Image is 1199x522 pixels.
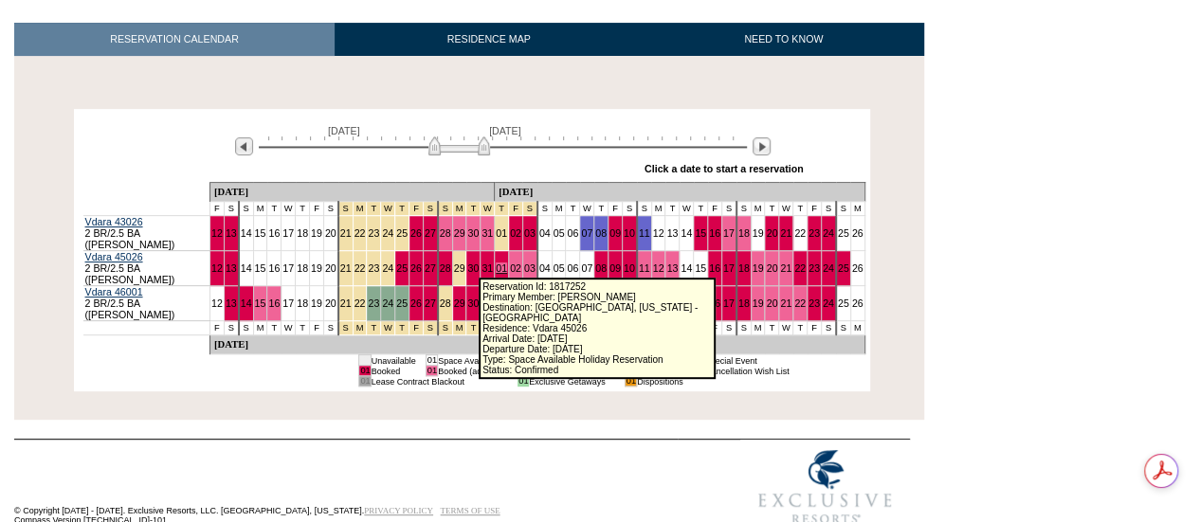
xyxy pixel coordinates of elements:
[354,227,366,239] a: 22
[396,262,408,274] a: 25
[666,262,678,274] a: 13
[340,297,352,309] a: 21
[241,262,252,274] a: 14
[282,227,294,239] a: 17
[723,297,735,309] a: 17
[495,202,509,216] td: New Year's
[253,321,267,335] td: M
[211,227,223,239] a: 12
[353,202,367,216] td: Christmas
[836,321,850,335] td: S
[14,23,335,56] a: RESERVATION CALENDAR
[323,202,337,216] td: S
[510,262,521,274] a: 02
[410,227,422,239] a: 26
[311,262,322,274] a: 19
[721,202,736,216] td: S
[823,297,834,309] a: 24
[209,321,224,335] td: F
[780,227,791,239] a: 21
[738,297,750,309] a: 18
[823,227,834,239] a: 24
[751,321,765,335] td: M
[537,202,552,216] td: S
[325,227,336,239] a: 20
[338,202,353,216] td: Christmas
[609,227,621,239] a: 09
[426,355,437,366] td: 01
[524,227,536,239] a: 03
[838,262,849,274] a: 25
[481,227,493,239] a: 31
[808,297,820,309] a: 23
[438,202,452,216] td: New Year's
[821,202,835,216] td: S
[554,227,565,239] a: 05
[552,202,566,216] td: M
[371,376,507,387] td: Lease Contract Blackout
[808,227,820,239] a: 23
[479,278,716,379] div: Reservation Id: 1817252 Primary Member: [PERSON_NAME] Destination: [GEOGRAPHIC_DATA], [US_STATE] ...
[581,262,592,274] a: 07
[297,227,308,239] a: 18
[297,297,308,309] a: 18
[440,262,451,274] a: 28
[340,262,352,274] a: 21
[371,355,416,366] td: Unavailable
[765,321,779,335] td: T
[255,262,266,274] a: 15
[85,286,143,297] a: Vdara 46001
[738,262,750,274] a: 18
[381,202,395,216] td: Christmas
[409,202,424,216] td: Christmas
[381,321,395,335] td: Christmas
[794,297,806,309] a: 22
[226,262,237,274] a: 13
[253,202,267,216] td: M
[226,227,237,239] a: 13
[382,297,393,309] a: 24
[709,227,720,239] a: 16
[325,297,336,309] a: 20
[681,262,692,274] a: 14
[438,366,508,376] td: Booked (adjacent)
[452,202,466,216] td: New Year's
[510,227,521,239] a: 02
[852,262,863,274] a: 26
[425,297,436,309] a: 27
[309,321,323,335] td: F
[83,216,210,251] td: 2 BR/2.5 BA ([PERSON_NAME])
[753,137,771,155] img: Next
[721,321,736,335] td: S
[496,262,507,274] a: 01
[723,227,735,239] a: 17
[481,202,495,216] td: New Year's
[709,262,720,274] a: 16
[268,262,280,274] a: 16
[852,227,863,239] a: 26
[736,202,751,216] td: S
[753,227,764,239] a: 19
[440,227,451,239] a: 28
[653,262,664,274] a: 12
[751,202,765,216] td: M
[738,227,750,239] a: 18
[423,321,437,335] td: Christmas
[766,297,777,309] a: 20
[704,355,789,366] td: Special Event
[224,202,238,216] td: S
[396,227,408,239] a: 25
[850,202,864,216] td: M
[353,321,367,335] td: Christmas
[681,227,692,239] a: 14
[209,335,494,354] td: [DATE]
[426,366,437,376] td: 01
[282,321,296,335] td: W
[723,262,735,274] a: 17
[643,23,924,56] a: NEED TO KNOW
[367,202,381,216] td: Christmas
[371,366,416,376] td: Booked
[85,251,143,262] a: Vdara 45026
[309,202,323,216] td: F
[481,262,493,274] a: 31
